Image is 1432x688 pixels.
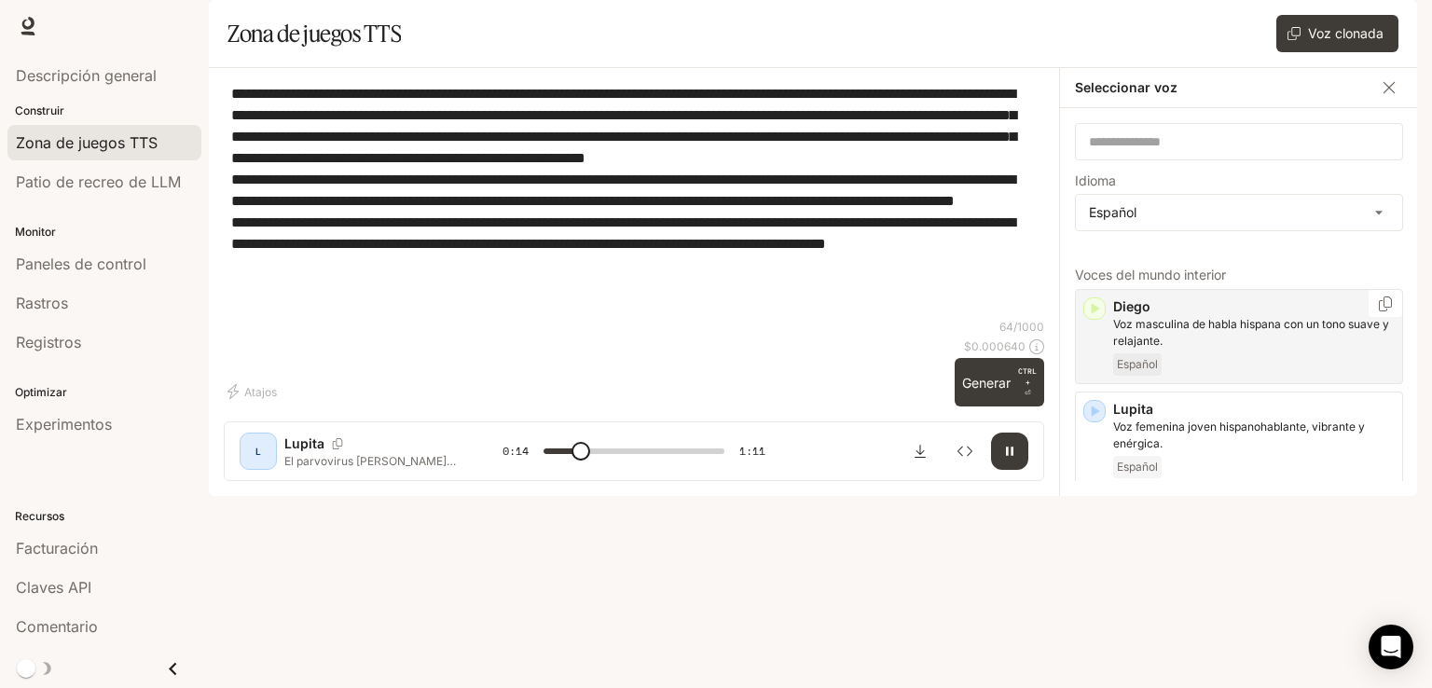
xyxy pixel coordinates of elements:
[1113,316,1395,350] p: Voz masculina de habla hispana con un tono suave y relajante.
[324,438,351,449] button: Copiar ID de voz
[962,375,1011,391] font: Generar
[255,446,261,457] font: L
[1113,420,1365,450] font: Voz femenina joven hispanohablante, vibrante y enérgica.
[1308,25,1384,41] font: Voz clonada
[946,433,984,470] button: Inspeccionar
[1025,389,1031,397] font: ⏎
[1075,267,1226,282] font: Voces del mundo interior
[1076,195,1402,230] div: Español
[1117,357,1158,371] font: Español
[227,20,401,48] font: Zona de juegos TTS
[902,433,939,470] button: Descargar audio
[1369,625,1413,669] div: Abrir Intercom Messenger
[1276,15,1398,52] button: Voz clonada
[1018,366,1037,387] font: CTRL +
[1089,204,1136,220] font: Español
[1113,401,1153,417] font: Lupita
[739,443,765,459] font: 1:11
[1117,460,1158,474] font: Español
[284,435,324,451] font: Lupita
[224,377,284,406] button: Atajos
[1113,317,1389,348] font: Voz masculina de habla hispana con un tono suave y relajante.
[1376,296,1395,311] button: Copiar ID de voz
[244,385,277,399] font: Atajos
[1113,419,1395,452] p: Voz femenina joven hispanohablante, vibrante y enérgica.
[1113,298,1150,314] font: Diego
[955,358,1044,406] button: GenerarCTRL +⏎
[503,443,529,459] font: 0:14
[1075,172,1116,188] font: Idioma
